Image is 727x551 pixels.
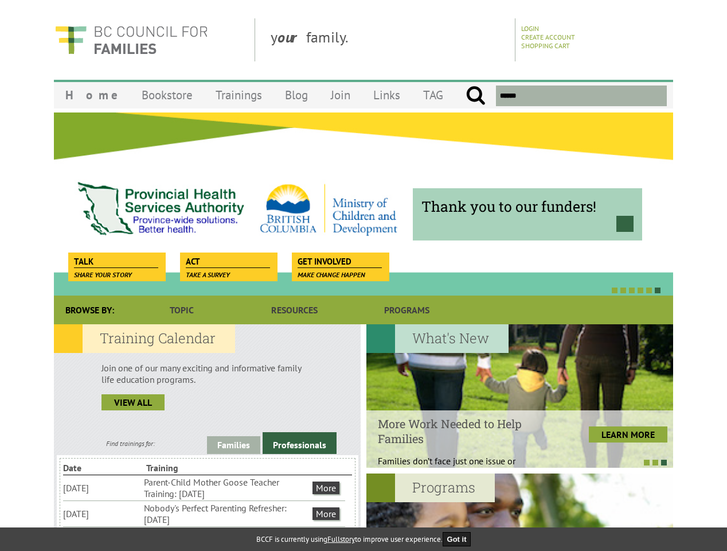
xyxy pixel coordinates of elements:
span: Make change happen [298,270,365,279]
a: Bookstore [130,82,204,108]
img: BC Council for FAMILIES [54,18,209,61]
p: Join one of our many exciting and informative family life education programs. [101,362,313,385]
h2: Training Calendar [54,324,235,353]
span: Share your story [74,270,132,279]
a: view all [101,394,165,410]
p: Families don’t face just one issue or problem;... [378,455,549,478]
a: Fullstory [327,534,355,544]
a: Login [521,24,539,33]
span: Thank you to our funders! [421,197,634,216]
span: Take a survey [186,270,230,279]
span: Get Involved [298,255,382,268]
a: Join [319,82,362,108]
a: Topic [126,296,238,324]
a: Act Take a survey [180,253,276,269]
div: y family. [261,18,515,61]
h4: More Work Needed to Help Families [378,416,549,446]
a: Create Account [521,33,575,41]
a: Links [362,82,412,108]
li: Date [63,461,144,475]
h2: What's New [366,324,509,353]
a: Talk Share your story [68,253,164,269]
a: Trainings [204,82,273,108]
li: Parent-Child Mother Goose Teacher Training: [DATE] [144,475,310,500]
strong: our [277,28,306,46]
a: Blog [273,82,319,108]
h2: Programs [366,474,495,502]
a: Programs [351,296,463,324]
span: Talk [74,255,158,268]
a: Home [54,82,130,108]
button: Got it [443,532,471,546]
span: Act [186,255,270,268]
input: Submit [466,86,486,106]
a: Get Involved Make change happen [292,253,388,269]
div: Find trainings for: [54,439,207,448]
a: LEARN MORE [589,426,667,443]
a: Families [207,436,260,454]
div: Browse By: [54,296,126,324]
a: Professionals [263,432,337,454]
li: [DATE] [63,507,142,521]
a: More [312,482,339,494]
li: [DATE] [63,481,142,495]
li: Training [146,461,227,475]
a: TAG [412,82,455,108]
li: Nobody's Perfect Parenting Refresher: [DATE] [144,501,310,526]
a: Resources [238,296,350,324]
a: More [312,507,339,520]
a: Shopping Cart [521,41,570,50]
